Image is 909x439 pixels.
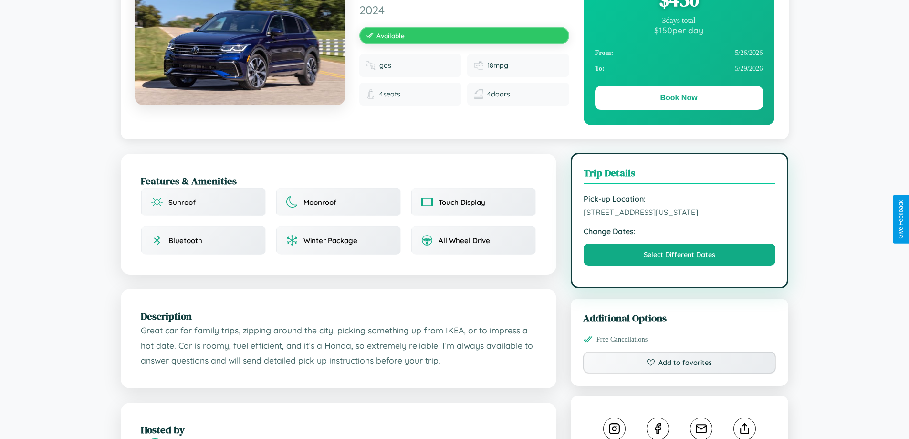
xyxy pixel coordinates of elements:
span: 4 doors [487,90,510,98]
div: Give Feedback [898,200,904,239]
h2: Description [141,309,536,323]
img: Fuel type [366,61,376,70]
span: Free Cancellations [596,335,648,343]
span: 2024 [359,3,569,17]
button: Select Different Dates [584,244,776,266]
h2: Features & Amenities [141,174,536,188]
p: Great car for family trips, zipping around the city, picking something up from IKEA, or to impres... [141,323,536,368]
strong: Change Dates: [584,226,776,236]
span: Touch Display [439,198,485,207]
div: 5 / 26 / 2026 [595,45,763,61]
div: 3 days total [595,16,763,25]
span: Available [376,32,405,40]
img: Fuel efficiency [474,61,483,70]
img: Doors [474,89,483,99]
span: Bluetooth [168,236,202,245]
span: gas [379,61,391,70]
strong: Pick-up Location: [584,194,776,203]
h2: Hosted by [141,423,536,437]
button: Add to favorites [583,352,776,374]
h3: Trip Details [584,166,776,184]
span: 4 seats [379,90,400,98]
span: [STREET_ADDRESS][US_STATE] [584,207,776,217]
div: 5 / 29 / 2026 [595,61,763,76]
strong: From: [595,49,614,57]
img: Seats [366,89,376,99]
h3: Additional Options [583,311,776,325]
span: Sunroof [168,198,196,207]
strong: To: [595,64,605,73]
span: 18 mpg [487,61,508,70]
button: Book Now [595,86,763,110]
span: All Wheel Drive [439,236,490,245]
span: Moonroof [303,198,336,207]
span: Winter Package [303,236,357,245]
div: $ 150 per day [595,25,763,35]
